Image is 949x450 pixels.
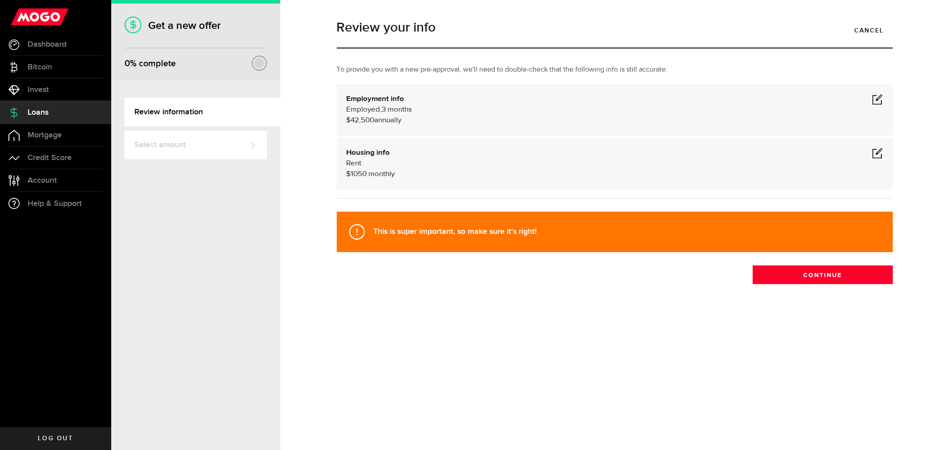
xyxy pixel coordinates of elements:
div: % complete [125,56,176,72]
h1: Review your info [337,21,893,34]
strong: This is super important, so make sure it's right! [374,227,537,236]
span: 3 months [382,106,412,113]
span: Account [28,177,57,185]
span: Mortgage [28,131,62,139]
button: Continue [753,265,893,284]
span: 1050 [351,170,367,178]
a: Select amount [125,131,267,159]
a: Cancel [845,21,892,40]
span: Loans [28,108,48,117]
span: monthly [369,170,395,178]
a: Review information [125,98,280,126]
span: Credit Score [28,154,72,162]
span: , [380,106,382,113]
span: Employed [347,106,380,113]
b: Housing info [347,149,390,157]
b: Employment info [347,95,404,103]
span: Bitcoin [28,63,52,71]
button: Open LiveChat chat widget [7,4,34,30]
span: Invest [28,86,49,94]
span: Help & Support [28,200,82,208]
span: Rent [347,160,362,167]
span: Log out [38,435,73,442]
span: Dashboard [28,40,66,48]
p: To provide you with a new pre-approval, we'll need to double-check that the following info is sti... [337,64,893,75]
span: annually [375,117,402,124]
span: $42,500 [347,117,375,124]
span: $ [347,170,351,178]
span: 0 [125,58,130,69]
h1: Get a new offer [125,19,267,32]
